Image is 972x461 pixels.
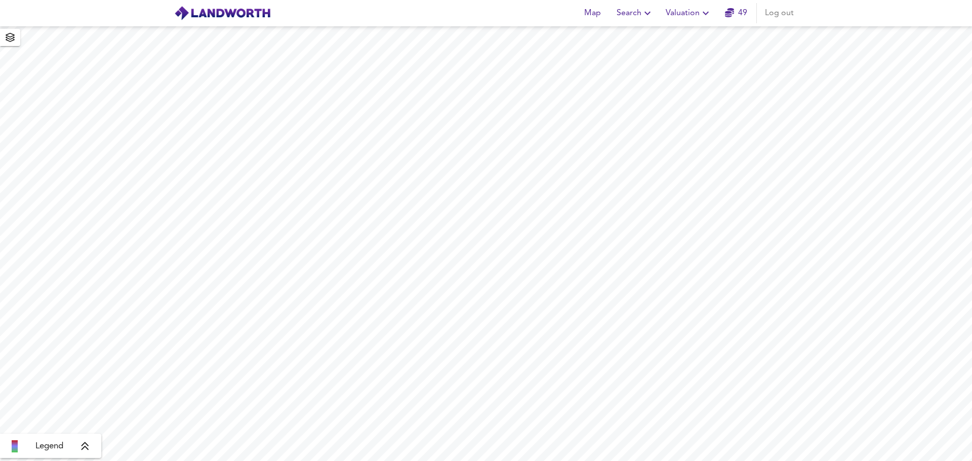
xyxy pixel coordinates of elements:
button: Map [576,3,609,23]
button: 49 [720,3,752,23]
button: Search [613,3,658,23]
span: Valuation [666,6,712,20]
span: Search [617,6,654,20]
img: logo [174,6,271,21]
button: Log out [761,3,798,23]
span: Map [580,6,604,20]
a: 49 [725,6,747,20]
span: Log out [765,6,794,20]
button: Valuation [662,3,716,23]
span: Legend [35,440,63,452]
